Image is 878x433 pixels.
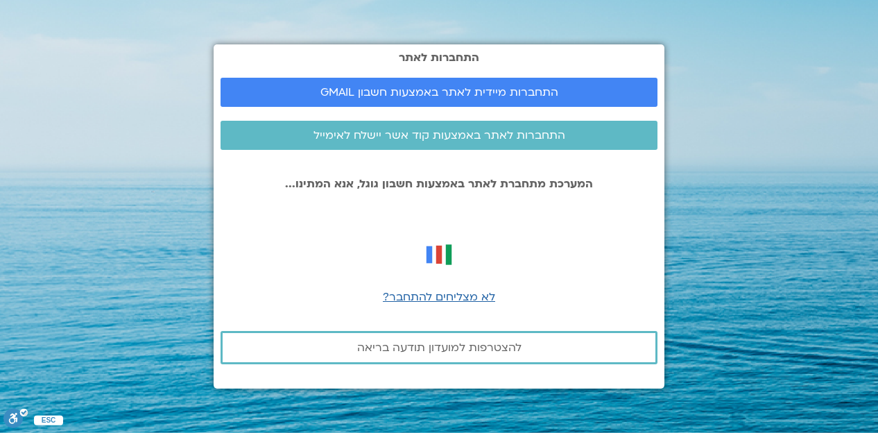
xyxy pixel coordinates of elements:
[221,78,657,107] a: התחברות מיידית לאתר באמצעות חשבון GMAIL
[221,51,657,64] h2: התחברות לאתר
[221,331,657,364] a: להצטרפות למועדון תודעה בריאה
[221,121,657,150] a: התחברות לאתר באמצעות קוד אשר יישלח לאימייל
[383,289,495,305] a: לא מצליחים להתחבר?
[313,129,565,142] span: התחברות לאתר באמצעות קוד אשר יישלח לאימייל
[320,86,558,99] span: התחברות מיידית לאתר באמצעות חשבון GMAIL
[357,341,522,354] span: להצטרפות למועדון תודעה בריאה
[221,178,657,190] p: המערכת מתחברת לאתר באמצעות חשבון גוגל, אנא המתינו...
